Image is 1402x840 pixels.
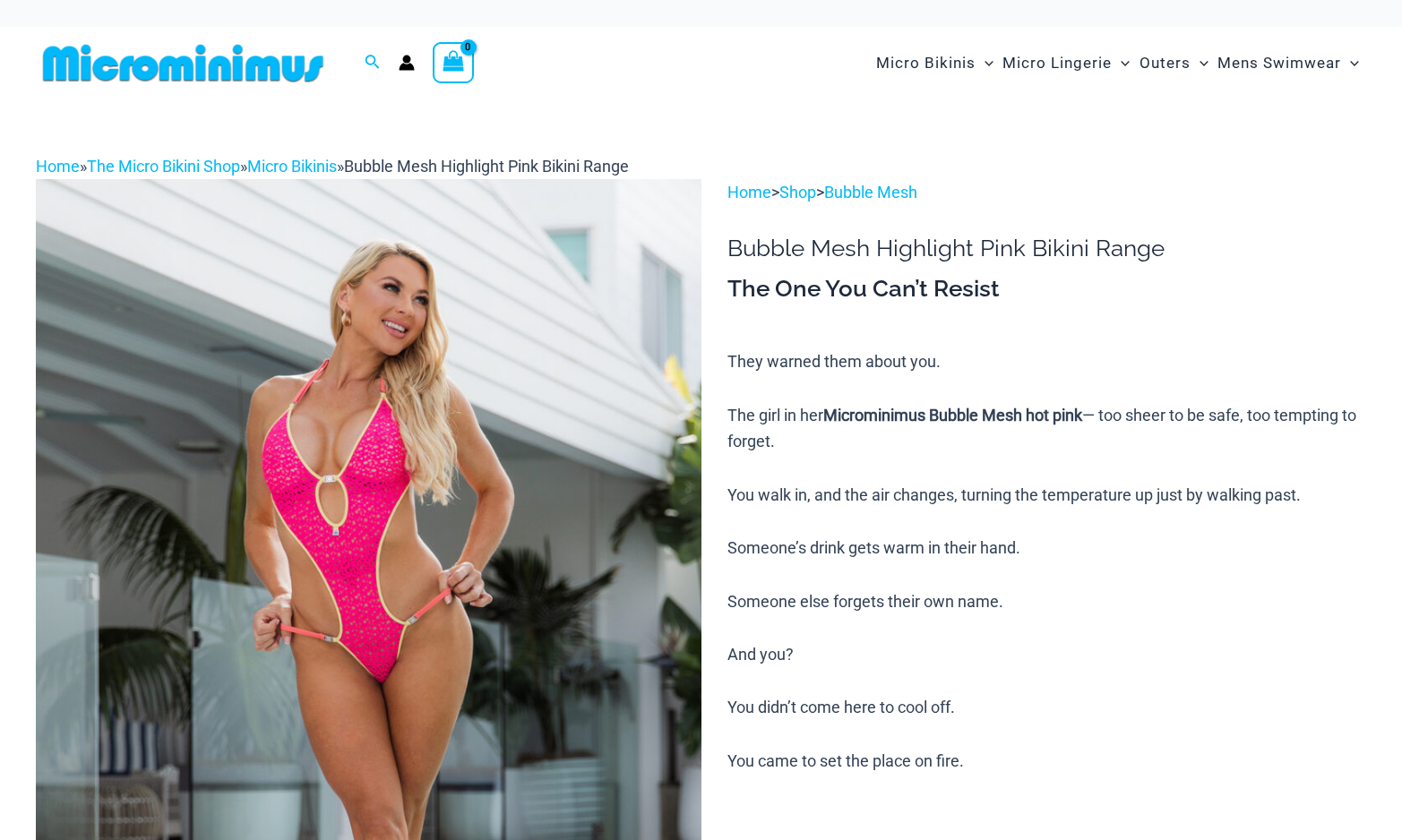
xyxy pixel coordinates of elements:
span: Micro Lingerie [1002,40,1112,86]
nav: Site Navigation [869,33,1366,93]
h3: The One You Can’t Resist [727,274,1366,304]
a: Search icon link [365,52,381,74]
span: Bubble Mesh Highlight Pink Bikini Range [344,157,629,176]
a: Shop [779,183,816,201]
p: They warned them about you. The girl in her — too sheer to be safe, too tempting to forget. You w... [727,348,1366,774]
img: MM SHOP LOGO FLAT [36,43,331,83]
h1: Bubble Mesh Highlight Pink Bikini Range [727,235,1366,262]
a: OutersMenu ToggleMenu Toggle [1135,36,1213,90]
a: The Micro Bikini Shop [87,157,240,176]
a: Micro Bikinis [247,157,337,176]
span: Menu Toggle [976,40,993,86]
a: Micro BikinisMenu ToggleMenu Toggle [872,36,998,90]
span: Menu Toggle [1112,40,1130,86]
a: View Shopping Cart, empty [433,42,474,83]
b: Microminimus Bubble Mesh hot pink [823,406,1082,424]
a: Home [727,183,771,201]
a: Account icon link [399,55,415,71]
a: Bubble Mesh [824,183,917,201]
span: » » » [36,157,629,176]
a: Home [36,157,80,176]
a: Micro LingerieMenu ToggleMenu Toggle [998,36,1134,90]
p: > > [727,179,1366,206]
span: Mens Swimwear [1217,40,1341,86]
span: Micro Bikinis [876,40,976,86]
a: Mens SwimwearMenu ToggleMenu Toggle [1213,36,1363,90]
span: Outers [1140,40,1191,86]
span: Menu Toggle [1341,40,1359,86]
span: Menu Toggle [1191,40,1208,86]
